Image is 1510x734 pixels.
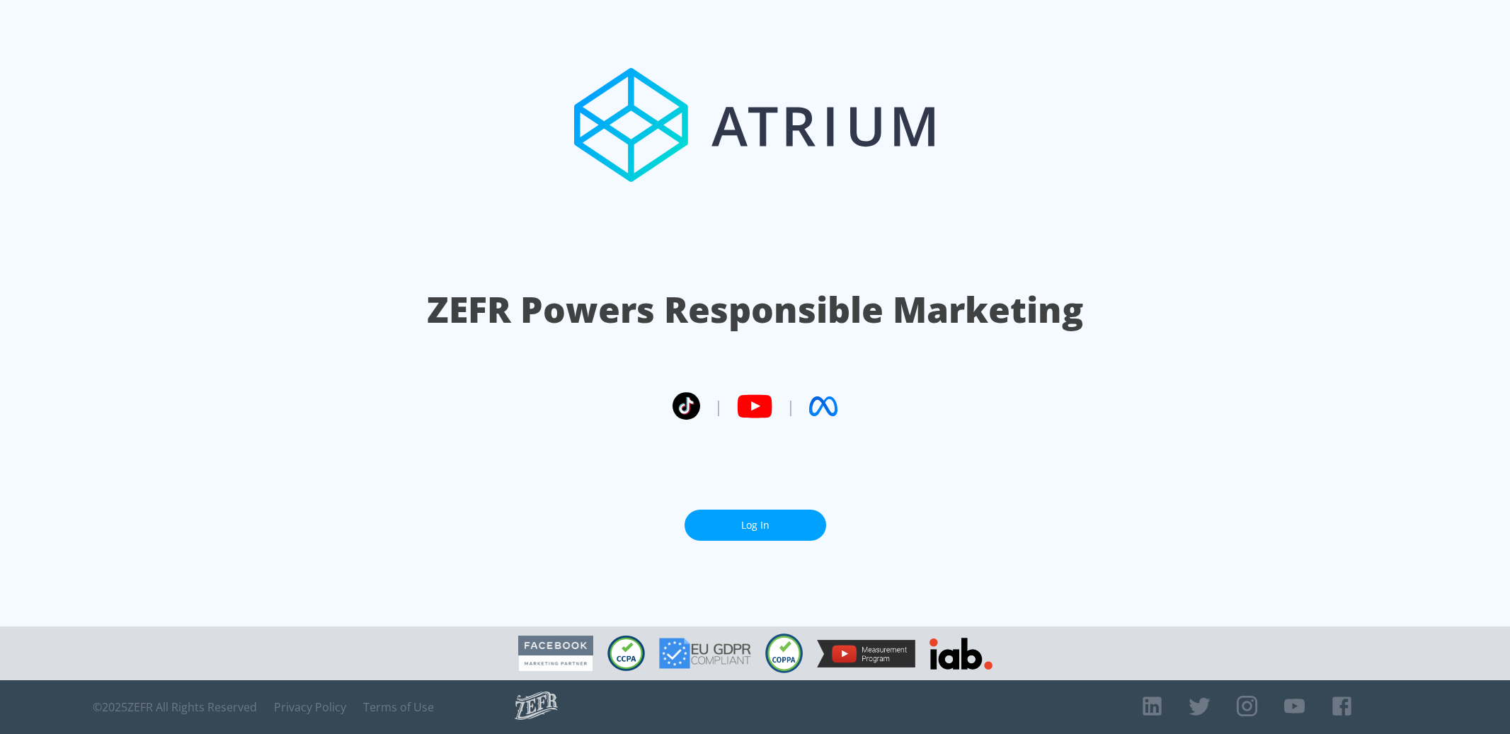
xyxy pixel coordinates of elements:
[427,285,1083,334] h1: ZEFR Powers Responsible Marketing
[930,638,993,670] img: IAB
[93,700,257,714] span: © 2025 ZEFR All Rights Reserved
[518,636,593,672] img: Facebook Marketing Partner
[607,636,645,671] img: CCPA Compliant
[685,510,826,541] a: Log In
[363,700,434,714] a: Terms of Use
[817,640,915,667] img: YouTube Measurement Program
[659,638,751,669] img: GDPR Compliant
[765,633,803,673] img: COPPA Compliant
[714,396,723,417] span: |
[787,396,795,417] span: |
[274,700,346,714] a: Privacy Policy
